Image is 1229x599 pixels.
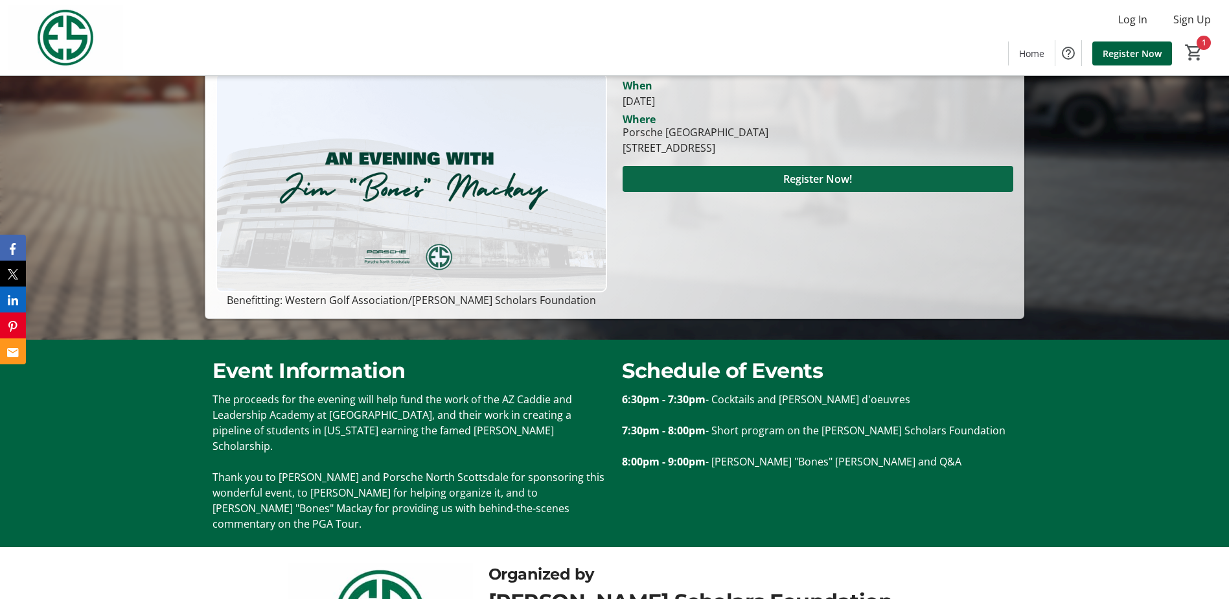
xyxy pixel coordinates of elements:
[783,171,852,187] span: Register Now!
[623,124,768,140] div: Porsche [GEOGRAPHIC_DATA]
[706,423,1005,438] span: - Short program on the [PERSON_NAME] Scholars Foundation
[1019,47,1044,60] span: Home
[622,423,706,438] strong: 7:30pm - 8:00pm
[706,392,910,406] span: - Cocktails and [PERSON_NAME] d'oeuvres
[1108,9,1158,30] button: Log In
[212,470,604,531] span: Thank you to [PERSON_NAME] and Porsche North Scottsdale for sponsoring this wonderful event, to [...
[8,5,123,70] img: Evans Scholars Foundation's Logo
[488,563,942,586] div: Organized by
[212,392,572,453] span: The proceeds for the evening will help fund the work of the AZ Caddie and Leadership Academy at [...
[623,78,652,93] div: When
[623,114,656,124] div: Where
[1055,40,1081,66] button: Help
[212,358,406,383] span: Event Information
[623,166,1013,192] button: Register Now!
[622,454,706,469] strong: 8:00pm - 9:00pm
[1092,41,1172,65] a: Register Now
[1009,41,1055,65] a: Home
[216,292,606,308] p: Benefitting: Western Golf Association/[PERSON_NAME] Scholars Foundation
[623,93,1013,109] div: [DATE]
[622,392,706,406] strong: 6:30pm - 7:30pm
[1103,47,1162,60] span: Register Now
[1163,9,1221,30] button: Sign Up
[623,140,768,156] div: [STREET_ADDRESS]
[1182,41,1206,64] button: Cart
[706,454,961,469] span: - [PERSON_NAME] "Bones" [PERSON_NAME] and Q&A
[1173,12,1211,27] span: Sign Up
[216,73,606,292] img: Campaign CTA Media Photo
[1118,12,1147,27] span: Log In
[622,358,823,383] span: Schedule of Events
